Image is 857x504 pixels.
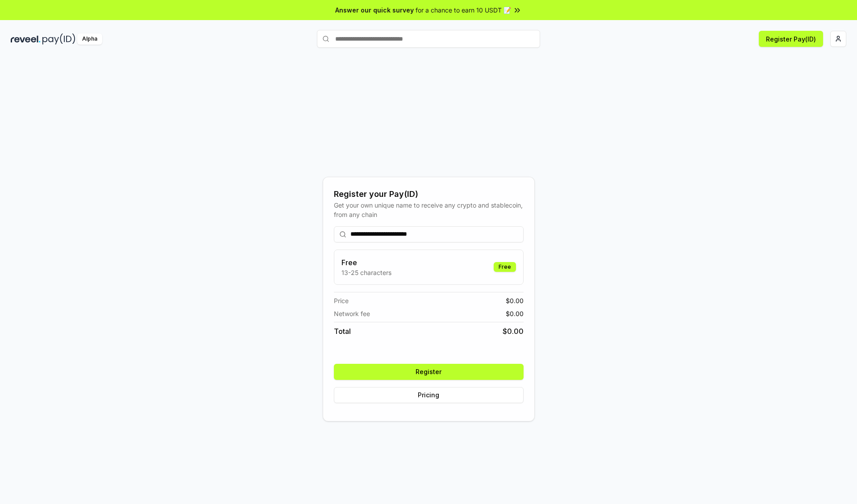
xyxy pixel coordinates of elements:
[334,188,524,200] div: Register your Pay(ID)
[334,309,370,318] span: Network fee
[759,31,823,47] button: Register Pay(ID)
[334,296,349,305] span: Price
[335,5,414,15] span: Answer our quick survey
[334,200,524,219] div: Get your own unique name to receive any crypto and stablecoin, from any chain
[42,33,75,45] img: pay_id
[341,257,391,268] h3: Free
[503,326,524,337] span: $ 0.00
[334,387,524,403] button: Pricing
[334,326,351,337] span: Total
[77,33,102,45] div: Alpha
[506,296,524,305] span: $ 0.00
[334,364,524,380] button: Register
[494,262,516,272] div: Free
[506,309,524,318] span: $ 0.00
[416,5,511,15] span: for a chance to earn 10 USDT 📝
[341,268,391,277] p: 13-25 characters
[11,33,41,45] img: reveel_dark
